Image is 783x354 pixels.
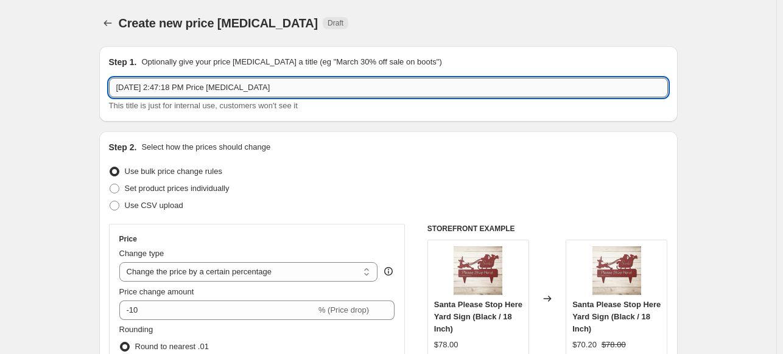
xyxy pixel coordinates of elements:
span: This title is just for internal use, customers won't see it [109,101,298,110]
p: Optionally give your price [MEDICAL_DATA] a title (eg "March 30% off sale on boots") [141,56,441,68]
span: $78.00 [602,340,626,349]
span: Santa Please Stop Here Yard Sign (Black / 18 Inch) [434,300,522,333]
input: 30% off holiday sale [109,78,668,97]
div: help [382,265,395,277]
span: Rounding [119,325,153,334]
span: Use bulk price change rules [125,167,222,176]
span: $70.20 [572,340,597,349]
span: Round to nearest .01 [135,342,209,351]
span: % (Price drop) [318,305,369,314]
button: Price change jobs [99,15,116,32]
span: Change type [119,249,164,258]
span: $78.00 [434,340,458,349]
span: Draft [328,18,343,28]
span: Santa Please Stop Here Yard Sign (Black / 18 Inch) [572,300,661,333]
span: Use CSV upload [125,201,183,210]
span: Set product prices individually [125,184,230,193]
h2: Step 1. [109,56,137,68]
img: Santa_Sleigh_Please_Stop_Here_Metal_Ou_Red_Simple_Wood_BKGD_Mockup_png_80x.jpg [592,246,641,295]
span: Price change amount [119,287,194,296]
input: -15 [119,300,316,320]
span: Create new price [MEDICAL_DATA] [119,16,318,30]
img: Santa_Sleigh_Please_Stop_Here_Metal_Ou_Red_Simple_Wood_BKGD_Mockup_png_80x.jpg [454,246,502,295]
h3: Price [119,234,137,244]
h6: STOREFRONT EXAMPLE [427,224,668,234]
h2: Step 2. [109,141,137,153]
p: Select how the prices should change [141,141,270,153]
